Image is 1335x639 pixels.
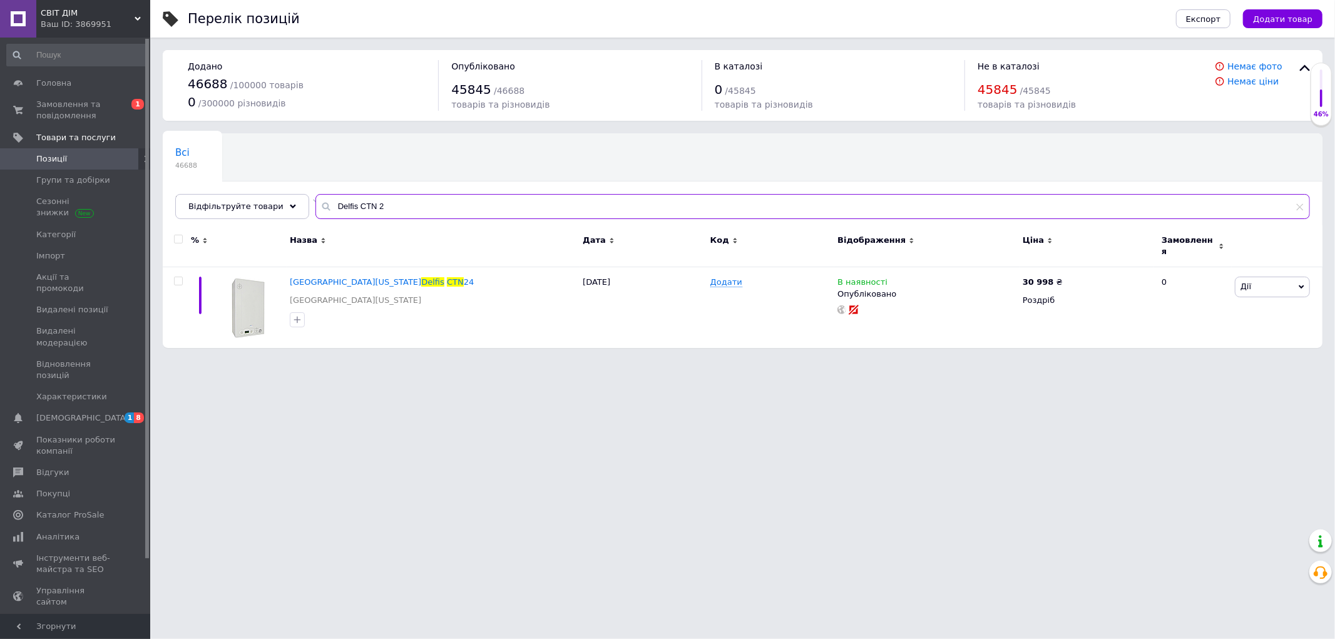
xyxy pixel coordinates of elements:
[978,82,1018,97] span: 45845
[36,78,71,89] span: Головна
[583,235,606,246] span: Дата
[36,467,69,478] span: Відгуки
[710,277,742,287] span: Додати
[36,250,65,262] span: Імпорт
[36,391,107,402] span: Характеристики
[1154,267,1232,349] div: 0
[451,61,515,71] span: Опубліковано
[41,19,150,30] div: Ваш ID: 3869951
[1240,282,1251,291] span: Дії
[464,277,474,287] span: 24
[175,147,190,158] span: Всі
[290,295,421,306] a: [GEOGRAPHIC_DATA][US_STATE]
[36,304,108,315] span: Видалені позиції
[191,235,199,246] span: %
[290,277,421,287] span: [GEOGRAPHIC_DATA][US_STATE]
[36,531,79,543] span: Аналітика
[36,553,116,575] span: Інструменти веб-майстра та SEO
[837,289,1016,300] div: Опубліковано
[1227,61,1282,71] a: Немає фото
[198,98,286,108] span: / 300000 різновидів
[6,44,148,66] input: Пошук
[134,412,144,423] span: 8
[421,277,444,287] span: Delfis
[36,585,116,608] span: Управління сайтом
[41,8,135,19] span: СВІТ ДІМ
[1311,110,1331,119] div: 46%
[1023,295,1151,306] div: Роздріб
[1176,9,1231,28] button: Експорт
[715,82,723,97] span: 0
[36,488,70,499] span: Покупці
[125,412,135,423] span: 1
[36,132,116,143] span: Товари та послуги
[451,82,491,97] span: 45845
[36,509,104,521] span: Каталог ProSale
[188,95,196,110] span: 0
[188,202,284,211] span: Відфільтруйте товари
[36,325,116,348] span: Видалені модерацією
[36,196,116,218] span: Сезонні знижки
[230,277,267,339] img: Nova Florida Delfis CTN 24
[230,80,304,90] span: / 100000 товарів
[36,434,116,457] span: Показники роботи компанії
[837,277,887,290] span: В наявності
[36,99,116,121] span: Замовлення та повідомлення
[1186,14,1221,24] span: Експорт
[175,195,306,206] span: Не заповнені рекомендо...
[447,277,464,287] span: CTN
[1243,9,1322,28] button: Додати товар
[451,100,550,110] span: товарів та різновидів
[175,161,197,170] span: 46688
[978,100,1076,110] span: товарів та різновидів
[315,194,1310,219] input: Пошук по назві позиції, артикулу і пошуковим запитам
[494,86,524,96] span: / 46688
[36,272,116,294] span: Акції та промокоди
[1023,277,1063,288] div: ₴
[1023,277,1054,287] b: 30 998
[163,181,331,229] div: Не заповнені рекомендовані характеристики
[1253,14,1312,24] span: Додати товар
[580,267,707,349] div: [DATE]
[725,86,756,96] span: / 45845
[1227,76,1279,86] a: Немає ціни
[36,412,129,424] span: [DEMOGRAPHIC_DATA]
[715,100,813,110] span: товарів та різновидів
[837,235,906,246] span: Відображення
[710,235,729,246] span: Код
[290,277,474,287] a: [GEOGRAPHIC_DATA][US_STATE]DelfisCTN24
[715,61,763,71] span: В каталозі
[188,76,228,91] span: 46688
[131,99,144,110] span: 1
[1023,235,1044,246] span: Ціна
[36,153,67,165] span: Позиції
[36,229,76,240] span: Категорії
[188,61,222,71] span: Додано
[290,235,317,246] span: Назва
[1162,235,1215,257] span: Замовлення
[978,61,1040,71] span: Не в каталозі
[188,13,300,26] div: Перелік позицій
[36,175,110,186] span: Групи та добірки
[36,359,116,381] span: Відновлення позицій
[1020,86,1051,96] span: / 45845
